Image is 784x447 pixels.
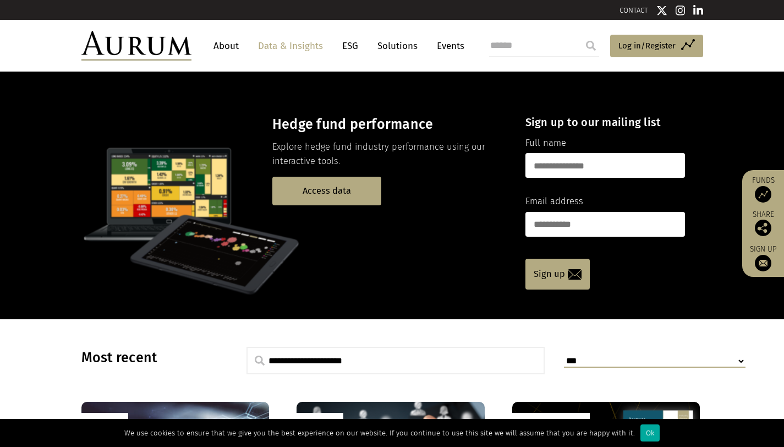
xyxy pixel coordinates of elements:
[748,244,778,271] a: Sign up
[748,176,778,203] a: Funds
[618,39,676,52] span: Log in/Register
[693,5,703,16] img: Linkedin icon
[525,194,583,209] label: Email address
[208,36,244,56] a: About
[81,413,128,431] div: Insights
[372,36,423,56] a: Solutions
[253,36,328,56] a: Data & Insights
[431,36,464,56] a: Events
[656,5,667,16] img: Twitter icon
[272,140,506,169] p: Explore hedge fund industry performance using our interactive tools.
[272,116,506,133] h3: Hedge fund performance
[580,35,602,57] input: Submit
[755,186,771,203] img: Access Funds
[610,35,703,58] a: Log in/Register
[525,259,590,290] a: Sign up
[272,177,381,205] a: Access data
[755,220,771,236] img: Share this post
[297,413,343,431] div: Insights
[81,350,219,366] h3: Most recent
[337,36,364,56] a: ESG
[568,269,582,280] img: email-icon
[619,6,648,14] a: CONTACT
[512,413,590,431] div: Hedge Fund Data
[640,424,660,441] div: Ok
[525,136,566,150] label: Full name
[81,31,191,61] img: Aurum
[676,5,686,16] img: Instagram icon
[525,116,685,129] h4: Sign up to our mailing list
[255,356,265,366] img: search.svg
[748,211,778,236] div: Share
[755,255,771,271] img: Sign up to our newsletter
